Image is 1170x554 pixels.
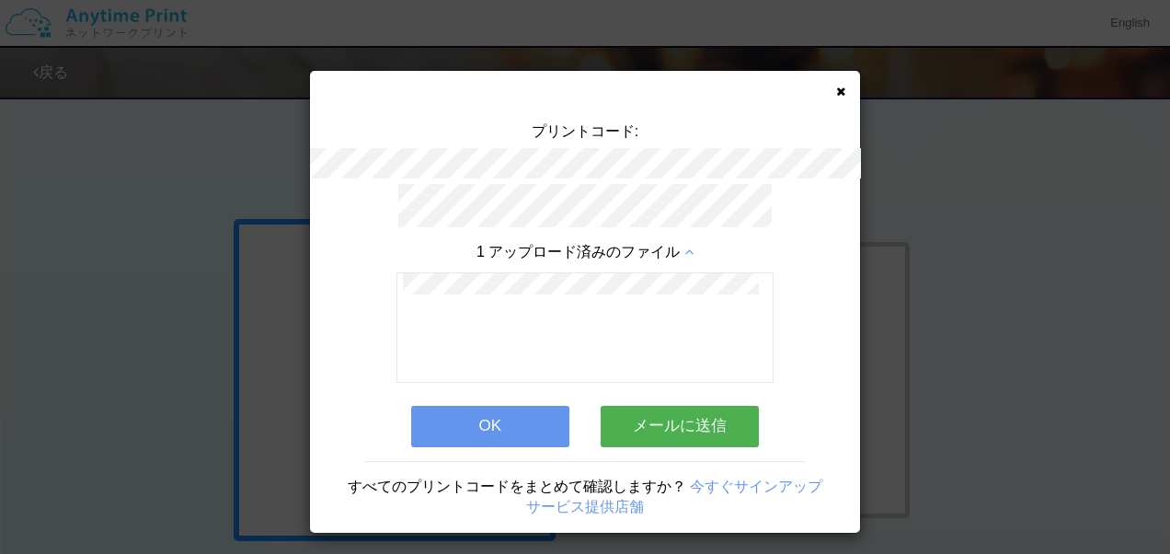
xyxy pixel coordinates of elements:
span: 1 アップロード済みのファイル [476,244,680,260]
span: プリントコード: [532,123,638,139]
button: OK [411,406,569,446]
button: メールに送信 [601,406,759,446]
span: すべてのプリントコードをまとめて確認しますか？ [348,479,686,494]
a: 今すぐサインアップ [690,479,822,494]
a: サービス提供店舗 [526,499,644,514]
